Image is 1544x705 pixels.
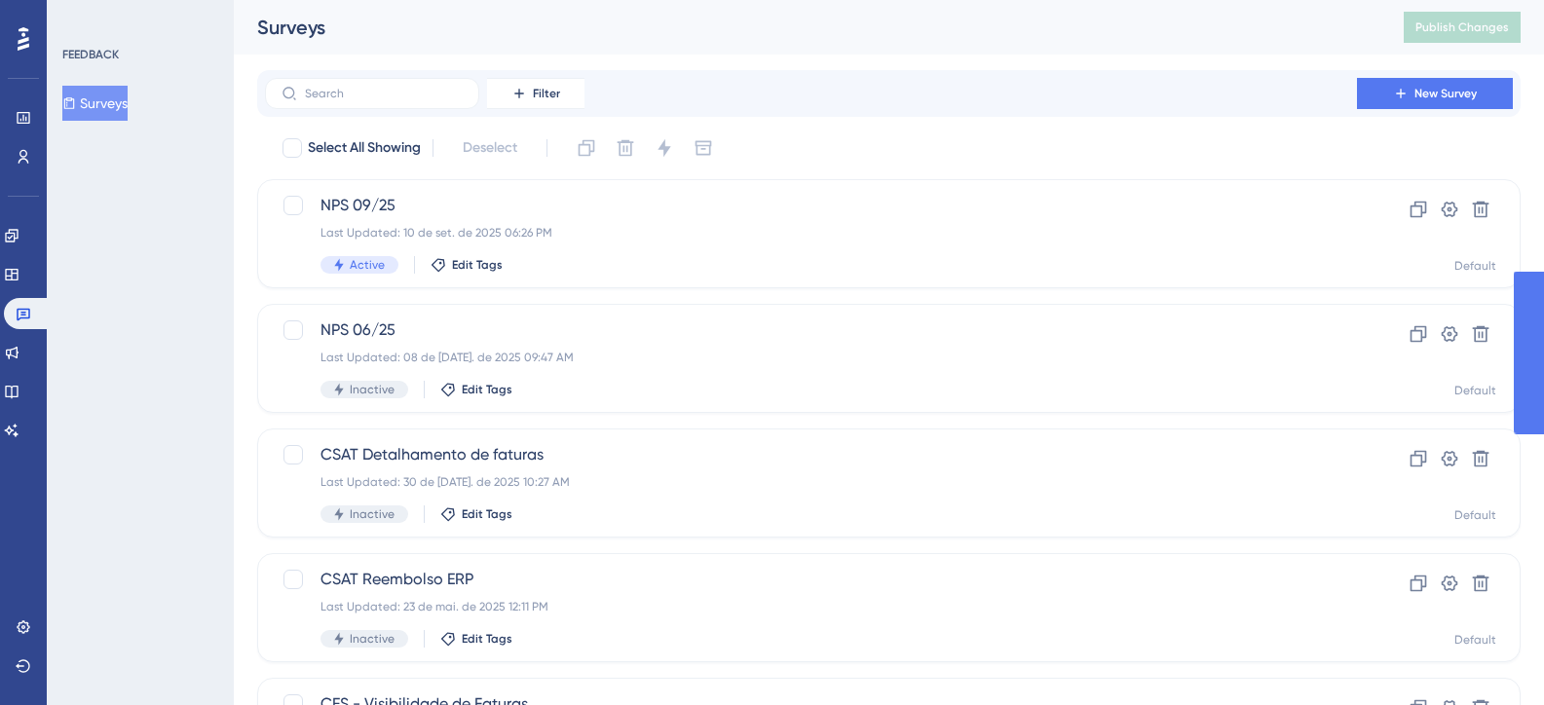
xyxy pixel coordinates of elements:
[1462,628,1521,686] iframe: UserGuiding AI Assistant Launcher
[320,318,1301,342] span: NPS 06/25
[440,631,512,647] button: Edit Tags
[1357,78,1513,109] button: New Survey
[1404,12,1521,43] button: Publish Changes
[320,194,1301,217] span: NPS 09/25
[320,350,1301,365] div: Last Updated: 08 de [DATE]. de 2025 09:47 AM
[452,257,503,273] span: Edit Tags
[308,136,421,160] span: Select All Showing
[350,382,395,397] span: Inactive
[462,506,512,522] span: Edit Tags
[440,382,512,397] button: Edit Tags
[463,136,517,160] span: Deselect
[1415,19,1509,35] span: Publish Changes
[320,568,1301,591] span: CSAT Reembolso ERP
[257,14,1355,41] div: Surveys
[487,78,584,109] button: Filter
[62,86,128,121] button: Surveys
[440,506,512,522] button: Edit Tags
[462,382,512,397] span: Edit Tags
[350,257,385,273] span: Active
[1454,383,1496,398] div: Default
[320,443,1301,466] span: CSAT Detalhamento de faturas
[320,474,1301,490] div: Last Updated: 30 de [DATE]. de 2025 10:27 AM
[320,225,1301,241] div: Last Updated: 10 de set. de 2025 06:26 PM
[462,631,512,647] span: Edit Tags
[1454,258,1496,274] div: Default
[320,599,1301,614] div: Last Updated: 23 de mai. de 2025 12:11 PM
[431,257,503,273] button: Edit Tags
[305,87,463,100] input: Search
[1454,507,1496,523] div: Default
[62,47,119,62] div: FEEDBACK
[350,631,395,647] span: Inactive
[533,86,560,101] span: Filter
[1414,86,1477,101] span: New Survey
[445,130,535,166] button: Deselect
[1454,632,1496,648] div: Default
[350,506,395,522] span: Inactive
